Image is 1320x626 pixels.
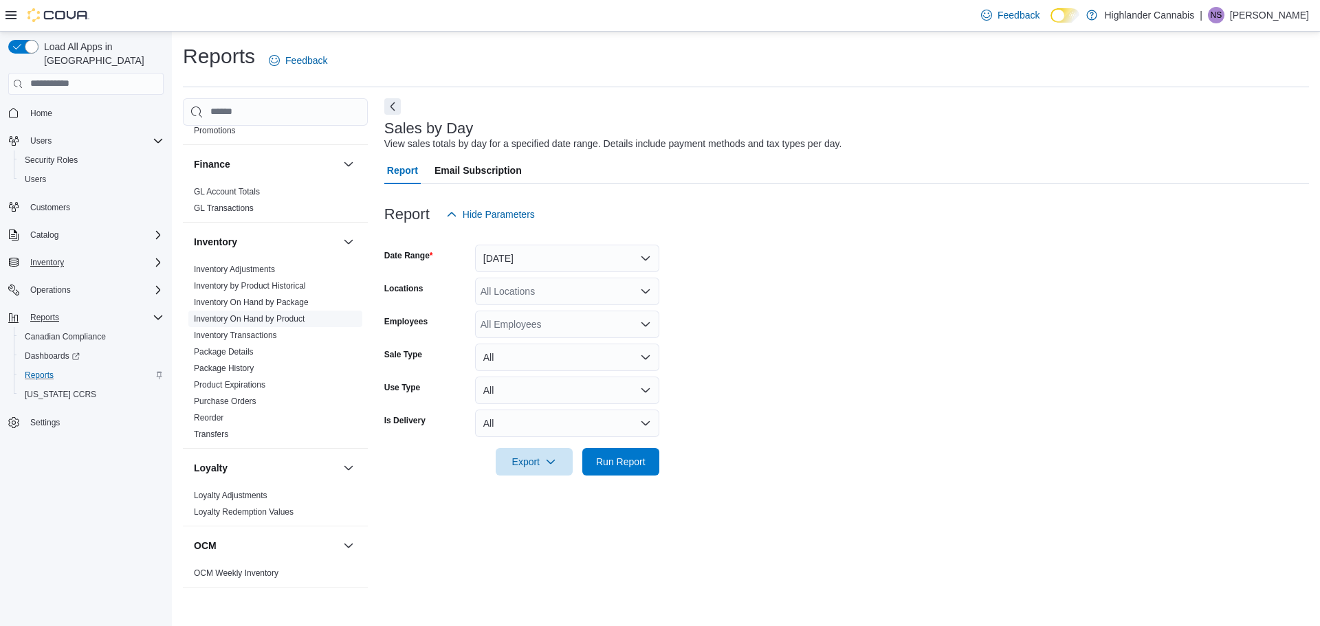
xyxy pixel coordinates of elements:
[194,491,267,500] a: Loyalty Adjustments
[14,327,169,346] button: Canadian Compliance
[25,105,58,122] a: Home
[194,314,305,324] a: Inventory On Hand by Product
[183,43,255,70] h1: Reports
[25,133,57,149] button: Users
[640,286,651,297] button: Open list of options
[183,487,368,526] div: Loyalty
[340,460,357,476] button: Loyalty
[8,98,164,469] nav: Complex example
[194,429,228,439] a: Transfers
[194,461,228,475] h3: Loyalty
[998,8,1039,22] span: Feedback
[194,265,275,274] a: Inventory Adjustments
[25,389,96,400] span: [US_STATE] CCRS
[194,364,254,373] a: Package History
[3,103,169,123] button: Home
[14,346,169,366] a: Dashboards
[194,412,223,423] span: Reorder
[194,539,338,552] button: OCM
[340,537,357,554] button: OCM
[475,245,659,272] button: [DATE]
[25,350,80,361] span: Dashboards
[25,331,106,342] span: Canadian Compliance
[25,370,54,381] span: Reports
[194,347,254,357] a: Package Details
[27,8,89,22] img: Cova
[194,187,260,197] a: GL Account Totals
[1050,8,1079,23] input: Dark Mode
[194,568,278,578] a: OCM Weekly Inventory
[30,135,52,146] span: Users
[194,157,338,171] button: Finance
[434,157,522,184] span: Email Subscription
[19,171,164,188] span: Users
[3,308,169,327] button: Reports
[194,506,294,517] span: Loyalty Redemption Values
[19,348,85,364] a: Dashboards
[496,448,573,476] button: Export
[25,254,69,271] button: Inventory
[194,568,278,579] span: OCM Weekly Inventory
[475,410,659,437] button: All
[25,414,65,431] a: Settings
[384,283,423,294] label: Locations
[19,367,164,383] span: Reports
[3,197,169,217] button: Customers
[30,257,64,268] span: Inventory
[596,455,646,469] span: Run Report
[3,253,169,272] button: Inventory
[194,490,267,501] span: Loyalty Adjustments
[3,280,169,300] button: Operations
[38,40,164,67] span: Load All Apps in [GEOGRAPHIC_DATA]
[1200,7,1202,23] p: |
[14,366,169,385] button: Reports
[194,380,265,390] a: Product Expirations
[384,137,842,151] div: View sales totals by day for a specified date range. Details include payment methods and tax type...
[25,199,76,216] a: Customers
[194,413,223,423] a: Reorder
[183,565,368,587] div: OCM
[194,379,265,390] span: Product Expirations
[19,328,111,345] a: Canadian Compliance
[463,208,535,221] span: Hide Parameters
[976,1,1045,29] a: Feedback
[19,367,59,383] a: Reports
[475,344,659,371] button: All
[340,156,357,172] button: Finance
[194,125,236,136] span: Promotions
[194,313,305,324] span: Inventory On Hand by Product
[384,382,420,393] label: Use Type
[194,203,254,214] span: GL Transactions
[504,448,564,476] span: Export
[194,461,338,475] button: Loyalty
[25,174,46,185] span: Users
[25,282,76,298] button: Operations
[30,312,59,323] span: Reports
[475,377,659,404] button: All
[19,348,164,364] span: Dashboards
[30,202,70,213] span: Customers
[384,250,433,261] label: Date Range
[1211,7,1222,23] span: NS
[384,120,474,137] h3: Sales by Day
[1104,7,1194,23] p: Highlander Cannabis
[14,150,169,170] button: Security Roles
[25,309,164,326] span: Reports
[19,386,164,403] span: Washington CCRS
[340,234,357,250] button: Inventory
[194,186,260,197] span: GL Account Totals
[19,328,164,345] span: Canadian Compliance
[285,54,327,67] span: Feedback
[384,206,430,223] h3: Report
[25,414,164,431] span: Settings
[1230,7,1309,23] p: [PERSON_NAME]
[194,331,277,340] a: Inventory Transactions
[194,264,275,275] span: Inventory Adjustments
[25,155,78,166] span: Security Roles
[263,47,333,74] a: Feedback
[25,254,164,271] span: Inventory
[194,507,294,517] a: Loyalty Redemption Values
[387,157,418,184] span: Report
[194,203,254,213] a: GL Transactions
